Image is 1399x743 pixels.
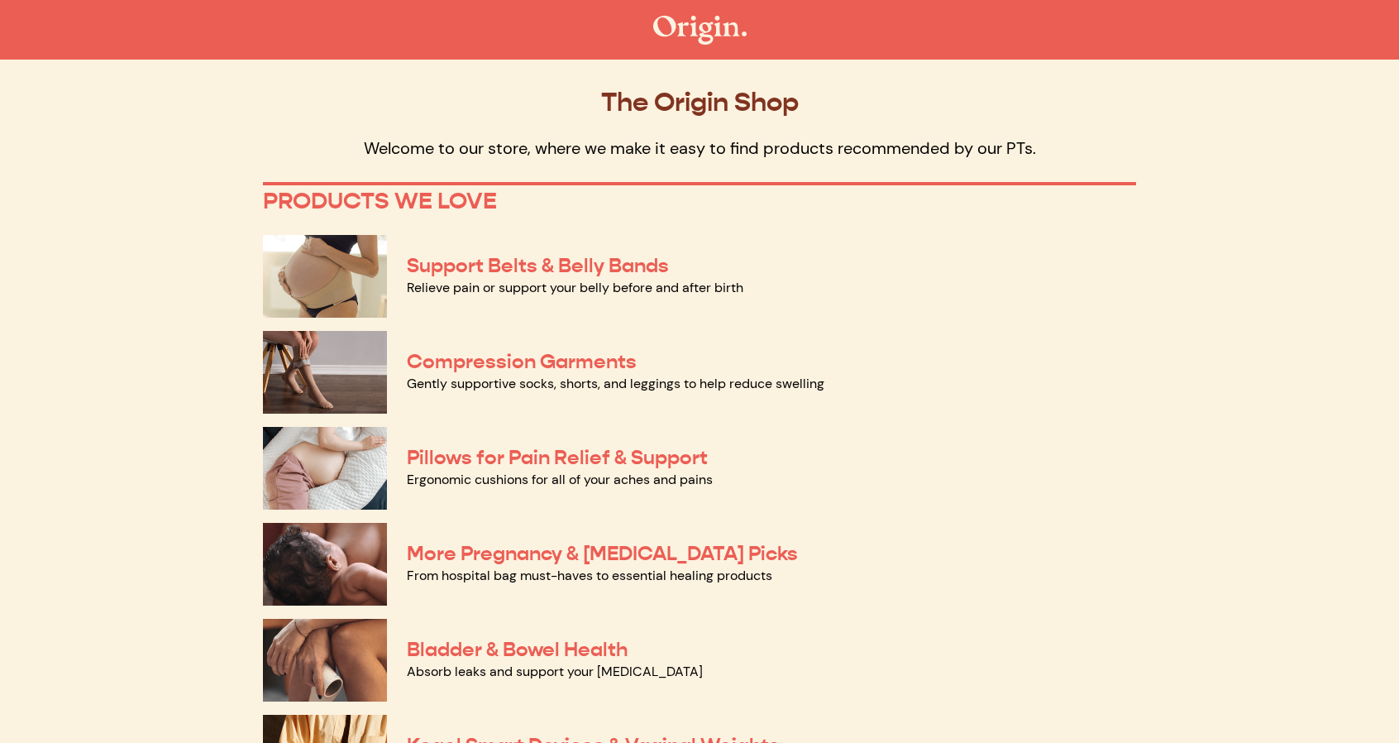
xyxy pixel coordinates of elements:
p: PRODUCTS WE LOVE [263,187,1136,215]
a: More Pregnancy & [MEDICAL_DATA] Picks [407,541,798,566]
p: Welcome to our store, where we make it easy to find products recommended by our PTs. [263,137,1136,159]
a: Pillows for Pain Relief & Support [407,445,708,470]
a: From hospital bag must-haves to essential healing products [407,567,772,584]
a: Gently supportive socks, shorts, and leggings to help reduce swelling [407,375,824,392]
p: The Origin Shop [263,86,1136,117]
img: The Origin Shop [653,16,747,45]
a: Absorb leaks and support your [MEDICAL_DATA] [407,663,703,680]
a: Ergonomic cushions for all of your aches and pains [407,471,713,488]
img: More Pregnancy & Postpartum Picks [263,523,387,606]
a: Support Belts & Belly Bands [407,253,669,278]
img: Compression Garments [263,331,387,414]
a: Bladder & Bowel Health [407,637,628,662]
img: Bladder & Bowel Health [263,619,387,702]
img: Support Belts & Belly Bands [263,235,387,318]
a: Compression Garments [407,349,637,374]
a: Relieve pain or support your belly before and after birth [407,279,743,296]
img: Pillows for Pain Relief & Support [263,427,387,510]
